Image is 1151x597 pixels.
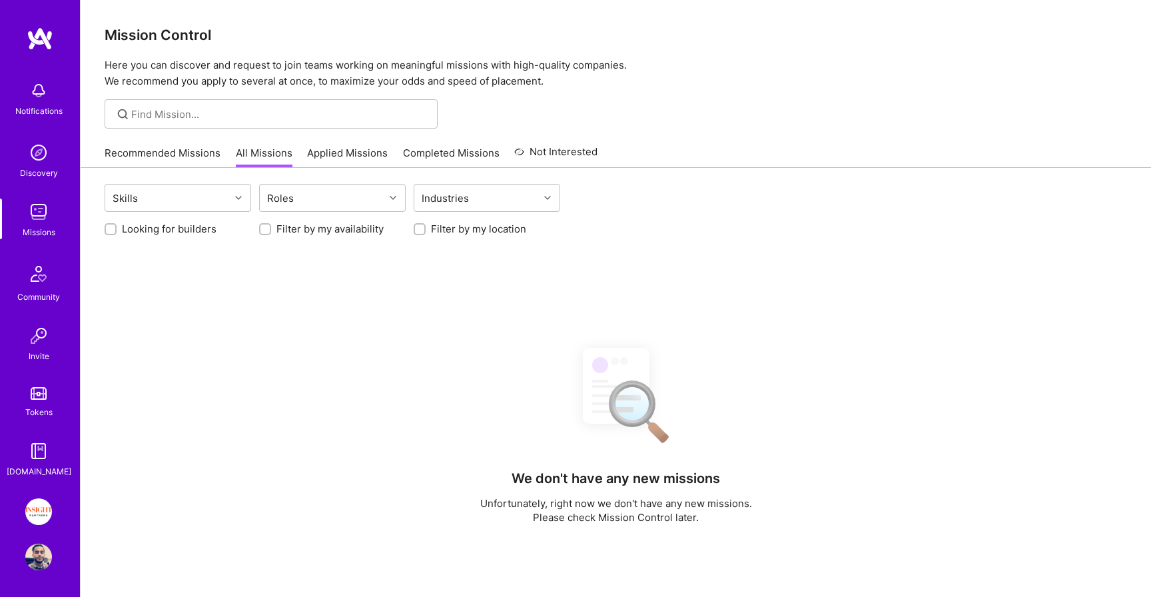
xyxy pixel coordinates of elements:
img: discovery [25,139,52,166]
img: tokens [31,387,47,400]
p: Unfortunately, right now we don't have any new missions. [480,496,752,510]
div: Roles [264,189,297,208]
label: Filter by my location [431,222,526,236]
img: User Avatar [25,544,52,570]
a: User Avatar [22,544,55,570]
h4: We don't have any new missions [512,470,720,486]
div: Industries [418,189,472,208]
input: overall type: UNKNOWN_TYPE server type: NO_SERVER_DATA heuristic type: UNKNOWN_TYPE label: Indust... [474,191,475,205]
p: Here you can discover and request to join teams working on meaningful missions with high-quality ... [105,57,1127,89]
h3: Mission Control [105,27,1127,43]
img: Insight Partners: Data & AI - Sourcing [25,498,52,525]
i: icon Chevron [390,195,396,201]
img: logo [27,27,53,51]
img: guide book [25,438,52,464]
p: Please check Mission Control later. [480,510,752,524]
a: Not Interested [514,144,597,168]
div: Skills [109,189,141,208]
div: Notifications [15,104,63,118]
div: Discovery [20,166,58,180]
i: icon Chevron [544,195,551,201]
input: overall type: UNKNOWN_TYPE server type: NO_SERVER_DATA heuristic type: UNKNOWN_TYPE label: Roles ... [298,191,300,205]
label: Filter by my availability [276,222,384,236]
img: Community [23,258,55,290]
i: icon SearchGrey [115,107,131,122]
img: Invite [25,322,52,349]
div: Missions [23,225,55,239]
img: bell [25,77,52,104]
a: Applied Missions [307,146,388,168]
img: teamwork [25,199,52,225]
div: Community [17,290,60,304]
i: icon Chevron [235,195,242,201]
a: Insight Partners: Data & AI - Sourcing [22,498,55,525]
label: Looking for builders [122,222,216,236]
img: No Results [560,336,673,452]
input: overall type: UNKNOWN_TYPE server type: NO_SERVER_DATA heuristic type: UNKNOWN_TYPE label: Skills... [143,191,144,205]
div: Invite [29,349,49,363]
a: All Missions [236,146,292,168]
input: overall type: UNKNOWN_TYPE server type: NO_SERVER_DATA heuristic type: UNKNOWN_TYPE label: Find M... [131,107,428,121]
div: Tokens [25,405,53,419]
a: Completed Missions [403,146,500,168]
div: [DOMAIN_NAME] [7,464,71,478]
a: Recommended Missions [105,146,220,168]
